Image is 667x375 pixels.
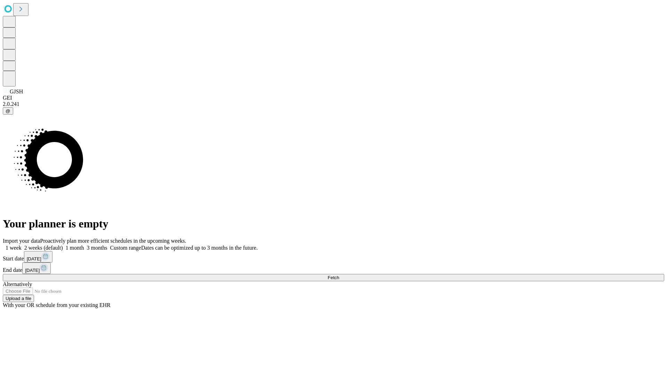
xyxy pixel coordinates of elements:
button: [DATE] [22,262,51,274]
div: End date [3,262,664,274]
span: 1 month [66,245,84,251]
span: Dates can be optimized up to 3 months in the future. [141,245,257,251]
span: 3 months [87,245,107,251]
div: Start date [3,251,664,262]
button: [DATE] [24,251,52,262]
button: Upload a file [3,295,34,302]
span: Proactively plan more efficient schedules in the upcoming weeks. [40,238,186,244]
span: Import your data [3,238,40,244]
button: @ [3,107,13,115]
span: Fetch [328,275,339,280]
span: [DATE] [27,256,41,261]
h1: Your planner is empty [3,217,664,230]
span: 2 weeks (default) [24,245,63,251]
button: Fetch [3,274,664,281]
div: 2.0.241 [3,101,664,107]
span: Custom range [110,245,141,251]
span: With your OR schedule from your existing EHR [3,302,110,308]
span: Alternatively [3,281,32,287]
span: [DATE] [25,268,40,273]
span: GJSH [10,89,23,94]
span: @ [6,108,10,114]
div: GEI [3,95,664,101]
span: 1 week [6,245,22,251]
